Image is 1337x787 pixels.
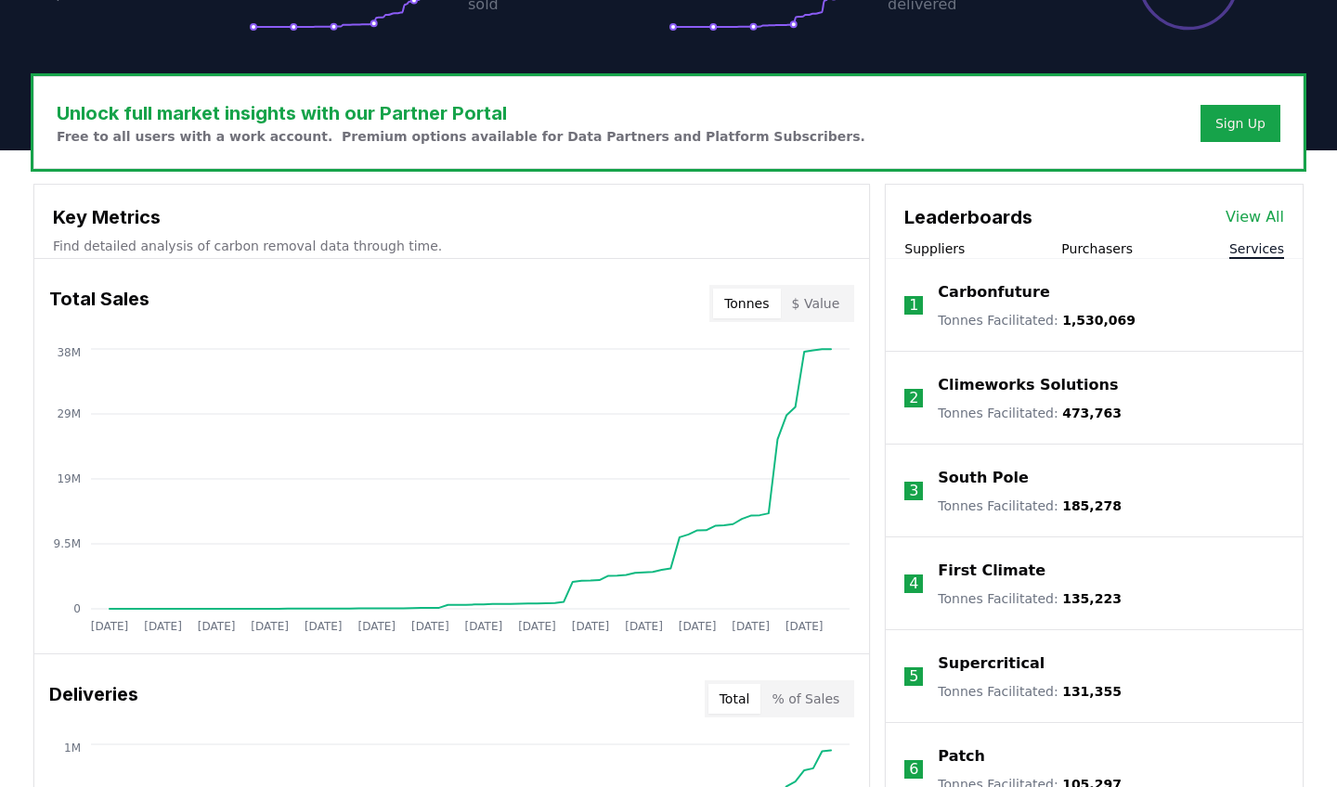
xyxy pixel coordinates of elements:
[49,285,149,322] h3: Total Sales
[198,620,236,633] tspan: [DATE]
[144,620,182,633] tspan: [DATE]
[938,311,1136,329] p: Tonnes Facilitated :
[305,620,343,633] tspan: [DATE]
[938,589,1122,608] p: Tonnes Facilitated :
[57,472,81,485] tspan: 19M
[732,620,770,633] tspan: [DATE]
[57,127,865,146] p: Free to all users with a work account. Premium options available for Data Partners and Platform S...
[1062,313,1136,328] span: 1,530,069
[251,620,289,633] tspan: [DATE]
[909,758,918,781] p: 6
[904,203,1032,231] h3: Leaderboards
[938,497,1122,515] p: Tonnes Facilitated :
[938,281,1049,303] a: Carbonfuture
[938,374,1118,396] a: Climeworks Solutions
[938,682,1122,701] p: Tonnes Facilitated :
[91,620,129,633] tspan: [DATE]
[904,239,965,258] button: Suppliers
[518,620,556,633] tspan: [DATE]
[1062,498,1122,513] span: 185,278
[1061,239,1133,258] button: Purchasers
[909,480,918,502] p: 3
[781,289,851,318] button: $ Value
[1062,591,1122,606] span: 135,223
[572,620,610,633] tspan: [DATE]
[938,404,1122,422] p: Tonnes Facilitated :
[357,620,396,633] tspan: [DATE]
[1062,406,1122,420] span: 473,763
[411,620,449,633] tspan: [DATE]
[57,407,81,420] tspan: 29M
[1215,114,1266,133] a: Sign Up
[57,99,865,127] h3: Unlock full market insights with our Partner Portal
[909,573,918,595] p: 4
[938,467,1029,489] a: South Pole
[938,745,985,768] a: Patch
[785,620,824,633] tspan: [DATE]
[938,560,1045,582] a: First Climate
[625,620,663,633] tspan: [DATE]
[1062,684,1122,699] span: 131,355
[708,684,761,714] button: Total
[909,665,918,688] p: 5
[465,620,503,633] tspan: [DATE]
[1229,239,1284,258] button: Services
[909,294,918,316] p: 1
[679,620,717,633] tspan: [DATE]
[713,289,780,318] button: Tonnes
[938,652,1045,675] a: Supercritical
[760,684,850,714] button: % of Sales
[73,602,81,615] tspan: 0
[49,680,138,717] h3: Deliveries
[57,346,81,359] tspan: 38M
[53,237,850,255] p: Find detailed analysis of carbon removal data through time.
[54,537,81,550] tspan: 9.5M
[1201,105,1280,142] button: Sign Up
[64,742,81,755] tspan: 1M
[909,387,918,409] p: 2
[53,203,850,231] h3: Key Metrics
[1226,206,1284,228] a: View All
